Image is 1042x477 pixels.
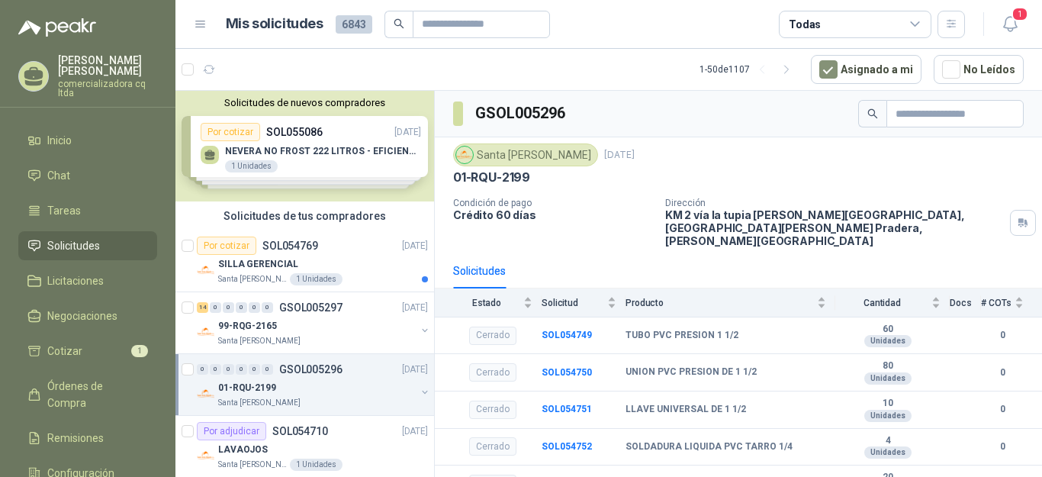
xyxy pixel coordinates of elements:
span: 6843 [336,15,372,34]
p: [PERSON_NAME] [PERSON_NAME] [58,55,157,76]
p: SILLA GERENCIAL [218,257,298,272]
span: Estado [453,298,520,308]
th: Solicitud [542,288,626,317]
img: Company Logo [197,446,215,465]
p: Condición de pago [453,198,653,208]
div: Todas [789,16,821,33]
div: Cerrado [469,327,516,345]
span: Cotizar [47,343,82,359]
p: KM 2 vía la tupia [PERSON_NAME][GEOGRAPHIC_DATA], [GEOGRAPHIC_DATA][PERSON_NAME] Pradera , [PERSO... [665,208,1004,247]
p: LAVAOJOS [218,443,268,457]
span: Órdenes de Compra [47,378,143,411]
div: 1 - 50 de 1107 [699,57,799,82]
b: 0 [981,366,1024,380]
img: Company Logo [197,323,215,341]
span: Tareas [47,202,81,219]
a: Licitaciones [18,266,157,295]
a: Negociaciones [18,301,157,330]
div: 0 [223,302,234,313]
div: Por adjudicar [197,422,266,440]
b: SOL054749 [542,330,592,340]
p: Crédito 60 días [453,208,653,221]
span: Inicio [47,132,72,149]
div: 0 [262,364,273,375]
div: Unidades [864,446,912,459]
p: comercializadora cq ltda [58,79,157,98]
a: Órdenes de Compra [18,372,157,417]
span: search [394,18,404,29]
div: Unidades [864,410,912,422]
a: 0 0 0 0 0 0 GSOL005296[DATE] Company Logo01-RQU-2199Santa [PERSON_NAME] [197,360,431,409]
b: LLAVE UNIVERSAL DE 1 1/2 [626,404,746,416]
p: Santa [PERSON_NAME] [218,397,301,409]
div: 0 [210,364,221,375]
p: 99-RQG-2165 [218,319,277,334]
div: Solicitudes de nuevos compradoresPor cotizarSOL055086[DATE] NEVERA NO FROST 222 LITROS - EFICIENC... [175,91,434,201]
b: SOLDADURA LIQUIDA PVC TARRO 1/4 [626,441,793,453]
a: SOL054752 [542,441,592,452]
img: Company Logo [197,261,215,279]
span: Solicitudes [47,237,100,254]
div: 0 [223,364,234,375]
a: Tareas [18,196,157,225]
p: 01-RQU-2199 [453,169,530,185]
div: 0 [236,302,247,313]
p: GSOL005297 [279,302,343,313]
p: Santa [PERSON_NAME] [218,335,301,347]
p: [DATE] [402,301,428,315]
a: 14 0 0 0 0 0 GSOL005297[DATE] Company Logo99-RQG-2165Santa [PERSON_NAME] [197,298,431,347]
span: Cantidad [835,298,928,308]
div: Santa [PERSON_NAME] [453,143,598,166]
p: [DATE] [402,424,428,439]
button: Solicitudes de nuevos compradores [182,97,428,108]
a: Solicitudes [18,231,157,260]
a: Cotizar1 [18,337,157,366]
a: Inicio [18,126,157,155]
th: Docs [950,288,981,317]
div: 0 [236,364,247,375]
div: Solicitudes [453,263,506,279]
div: Cerrado [469,401,516,419]
span: Remisiones [47,430,104,446]
b: 60 [835,324,941,336]
div: Solicitudes de tus compradores [175,201,434,230]
button: 1 [996,11,1024,38]
p: GSOL005296 [279,364,343,375]
p: 01-RQU-2199 [218,381,276,395]
a: SOL054750 [542,367,592,378]
span: 1 [131,345,148,357]
th: Estado [435,288,542,317]
a: Por cotizarSOL054769[DATE] Company LogoSILLA GERENCIALSanta [PERSON_NAME]1 Unidades [175,230,434,292]
b: 0 [981,402,1024,417]
p: Santa [PERSON_NAME] [218,273,287,285]
span: Licitaciones [47,272,104,289]
span: 1 [1011,7,1028,21]
b: TUBO PVC PRESION 1 1/2 [626,330,738,342]
span: Chat [47,167,70,184]
b: 0 [981,440,1024,454]
div: Unidades [864,335,912,347]
span: # COTs [981,298,1011,308]
b: SOL054751 [542,404,592,414]
th: Cantidad [835,288,950,317]
button: Asignado a mi [811,55,921,84]
p: Dirección [665,198,1004,208]
p: SOL054769 [262,240,318,251]
p: Santa [PERSON_NAME] [218,459,287,471]
span: Solicitud [542,298,604,308]
b: 0 [981,328,1024,343]
span: Producto [626,298,814,308]
span: Negociaciones [47,308,117,324]
div: 0 [249,364,260,375]
th: # COTs [981,288,1042,317]
div: Cerrado [469,437,516,456]
div: Cerrado [469,363,516,382]
div: 0 [210,302,221,313]
div: Unidades [864,372,912,385]
img: Logo peakr [18,18,96,37]
div: 1 Unidades [290,273,343,285]
a: Chat [18,161,157,190]
p: [DATE] [604,148,635,163]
